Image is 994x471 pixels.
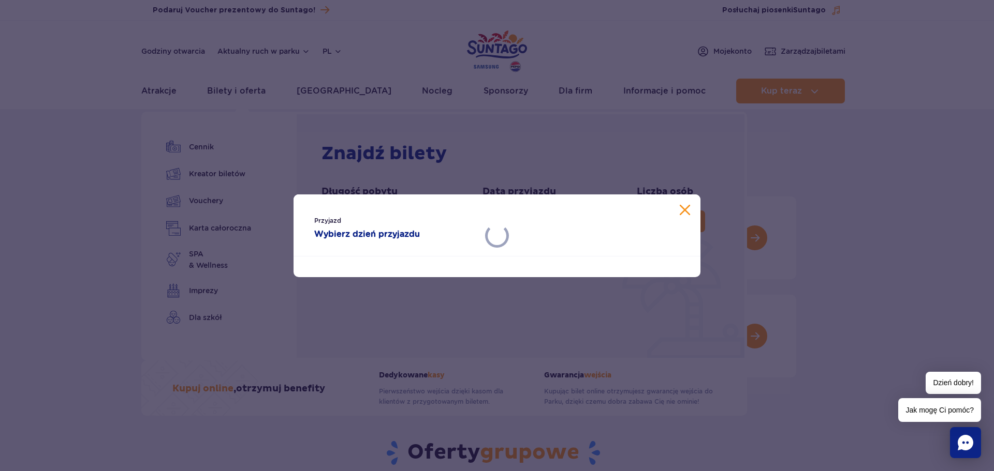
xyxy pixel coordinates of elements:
[926,372,981,394] span: Dzień dobry!
[314,216,476,226] span: Przyjazd
[950,427,981,458] div: Chat
[314,228,476,240] strong: Wybierz dzień przyjazdu
[898,398,981,422] span: Jak mogę Ci pomóc?
[680,205,690,215] button: Zamknij kalendarz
